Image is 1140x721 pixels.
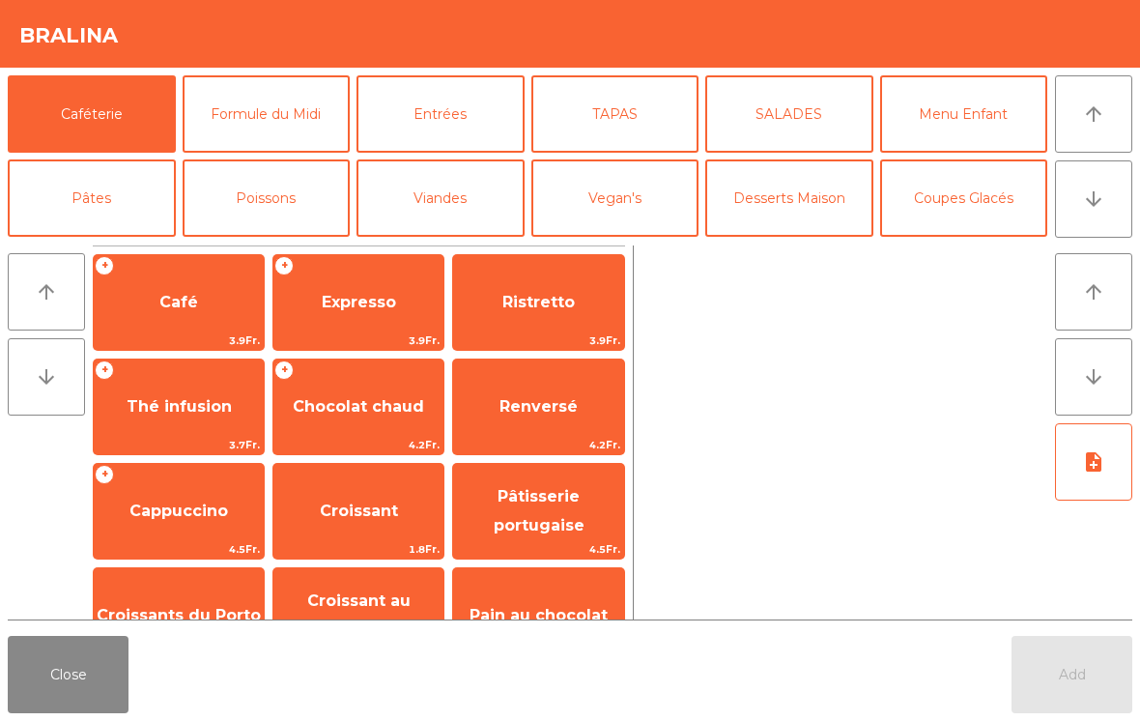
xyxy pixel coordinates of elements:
button: Coupes Glacés [880,159,1048,237]
span: + [95,256,114,275]
h4: BRALINA [19,21,118,50]
span: + [274,360,294,380]
button: note_add [1055,423,1132,501]
button: arrow_upward [1055,75,1132,153]
span: 4.2Fr. [273,436,443,454]
button: arrow_downward [8,338,85,416]
button: SALADES [705,75,873,153]
i: note_add [1082,450,1105,474]
span: Pain au chocolat [470,606,608,624]
i: arrow_upward [1082,280,1105,303]
span: Café [159,293,198,311]
button: TAPAS [531,75,699,153]
button: Viandes [356,159,525,237]
span: 3.9Fr. [273,332,443,350]
span: 4.2Fr. [453,436,623,454]
button: Desserts Maison [705,159,873,237]
button: Poissons [183,159,351,237]
span: Expresso [322,293,396,311]
i: arrow_downward [35,365,58,389]
button: arrow_downward [1055,160,1132,238]
i: arrow_upward [35,280,58,303]
span: 3.9Fr. [453,332,623,350]
span: 4.5Fr. [94,540,264,559]
span: 3.9Fr. [94,332,264,350]
button: Entrées [356,75,525,153]
span: + [95,465,114,484]
button: Pâtes [8,159,176,237]
span: Ristretto [502,293,575,311]
button: arrow_upward [1055,253,1132,331]
span: Renversé [499,397,578,416]
span: Pâtisserie portugaise [494,487,584,534]
span: Cappuccino [129,502,228,520]
span: + [95,360,114,380]
span: + [274,256,294,275]
i: arrow_downward [1082,187,1105,211]
span: 3.7Fr. [94,436,264,454]
button: Vegan's [531,159,699,237]
i: arrow_upward [1082,102,1105,126]
button: arrow_downward [1055,338,1132,416]
button: arrow_upward [8,253,85,331]
span: Croissants du Porto [97,606,261,624]
button: Formule du Midi [183,75,351,153]
span: Thé infusion [127,397,232,416]
span: 1.8Fr. [273,540,443,559]
span: Croissant [320,502,398,520]
span: 4.5Fr. [453,540,623,559]
button: Close [8,636,128,713]
button: Menu Enfant [880,75,1048,153]
span: Chocolat chaud [293,397,424,416]
i: arrow_downward [1082,365,1105,389]
button: Caféterie [8,75,176,153]
span: Croissant au chocolat pt [307,591,411,639]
